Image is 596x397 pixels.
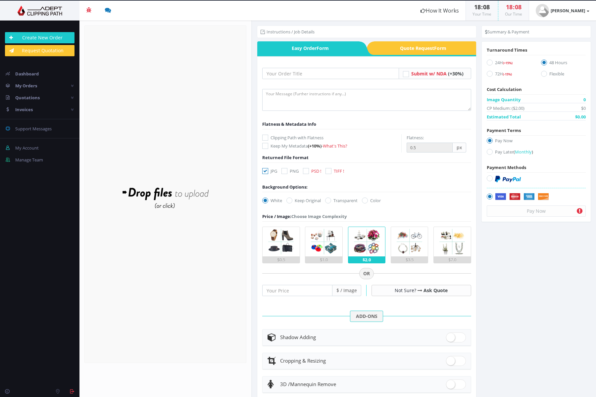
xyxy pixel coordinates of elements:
[323,143,347,149] a: What's This?
[536,4,549,17] img: user_default.jpg
[286,197,321,204] label: Keep Original
[15,71,39,77] span: Dashboard
[503,60,513,66] a: (+15%)
[395,287,416,293] span: Not Sure?
[262,213,347,220] div: Choose Image Complexity
[15,95,40,101] span: Quotations
[495,176,521,182] img: PayPal
[487,59,531,68] label: 24H
[261,28,315,35] li: Instructions / Job Details
[487,105,524,111] span: CP Medium: ($2.00)
[411,70,464,77] a: Submit w/ NDA (+30%)
[453,143,466,153] span: px
[262,168,277,174] label: JPG
[541,59,586,68] label: 48 Hours
[513,3,515,11] span: :
[350,311,383,322] span: ADD-ONS
[15,83,37,89] span: My Orders
[257,41,359,55] span: Easy Order
[437,227,467,256] img: 5.png
[485,28,529,35] li: Summary & Payment
[515,149,532,155] span: Monthly
[551,8,585,14] strong: [PERSON_NAME]
[317,45,329,51] i: Form
[359,268,374,279] span: OR
[309,227,338,256] img: 2.png
[262,134,401,141] label: Clipping Path with Flatness
[348,256,385,263] div: $2.0
[305,256,342,263] div: $1.0
[506,3,513,11] span: 18
[325,197,358,204] label: Transparent
[487,137,586,146] label: Pay Now
[262,121,316,127] span: Flatness & Metadata Info
[472,11,491,17] small: Your Time
[280,381,336,387] span: Mannequin Remove
[515,3,521,11] span: 08
[280,381,290,387] span: 3D /
[5,32,74,43] a: Create New Order
[487,127,521,133] span: Payment Terms
[487,164,526,170] span: Payment Methods
[281,168,299,174] label: PNG
[483,3,490,11] span: 08
[334,168,344,174] span: TIFF !
[411,70,447,77] span: Submit w/ NDA
[15,145,39,151] span: My Account
[423,287,448,293] a: Ask Quote
[529,1,596,21] a: [PERSON_NAME]
[487,86,522,92] span: Cost Calculation
[487,70,531,79] label: 72H
[15,107,33,112] span: Invoices
[280,357,326,364] span: Cropping & Resizing
[391,256,428,263] div: $3.5
[5,6,74,16] img: Adept Graphics
[375,41,476,55] a: Quote RequestForm
[581,105,586,111] span: $0
[262,197,282,204] label: White
[352,227,381,256] img: 3.png
[262,68,399,79] input: Your Order Title
[311,168,321,174] span: PSD !
[495,193,549,200] img: Securely by Stripe
[514,149,533,155] a: (Monthly)
[503,72,512,76] span: (-15%)
[487,96,521,103] span: Image Quantity
[474,3,481,11] span: 18
[448,70,464,77] span: (+30%)
[332,285,361,296] span: $ / Image
[481,3,483,11] span: :
[263,256,300,263] div: $0.5
[434,256,471,263] div: $7.0
[308,143,322,149] span: (+10%)
[5,45,74,56] a: Request Quotation
[503,71,512,77] a: (-15%)
[266,227,296,256] img: 1.png
[257,41,359,55] a: Easy OrderForm
[414,1,466,21] a: How It Works
[407,134,424,141] label: Flatness:
[262,285,332,296] input: Your Price
[15,157,43,163] span: Manage Team
[487,149,586,157] label: Pay Later
[503,61,513,65] span: (+15%)
[395,227,424,256] img: 4.png
[280,334,316,340] span: Shadow Adding
[262,213,291,219] span: Price / Image:
[262,143,401,149] label: Keep My Metadata -
[505,11,522,17] small: Our Time
[434,45,446,51] i: Form
[575,113,586,120] span: $0.00
[583,96,586,103] span: 0
[262,154,309,160] span: Returned File Format
[487,113,521,120] span: Estimated Total
[375,41,476,55] span: Quote Request
[541,70,586,79] label: Flexible
[262,184,308,190] div: Background Options:
[15,126,52,132] span: Support Messages
[362,197,381,204] label: Color
[487,47,527,53] span: Turnaround Times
